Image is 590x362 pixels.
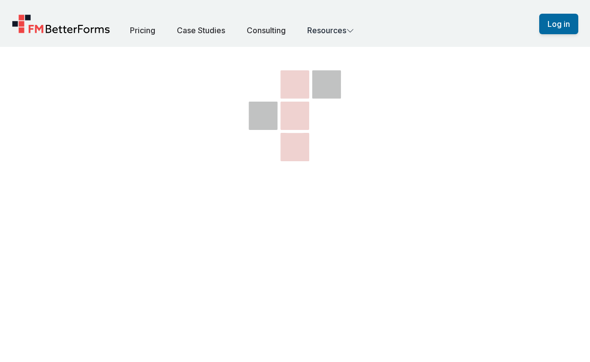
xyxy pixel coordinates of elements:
a: Case Studies [177,25,225,35]
button: Log in [539,14,578,34]
button: Resources [307,24,354,36]
a: Consulting [247,25,286,35]
a: Home [12,14,110,34]
a: Pricing [130,25,155,35]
